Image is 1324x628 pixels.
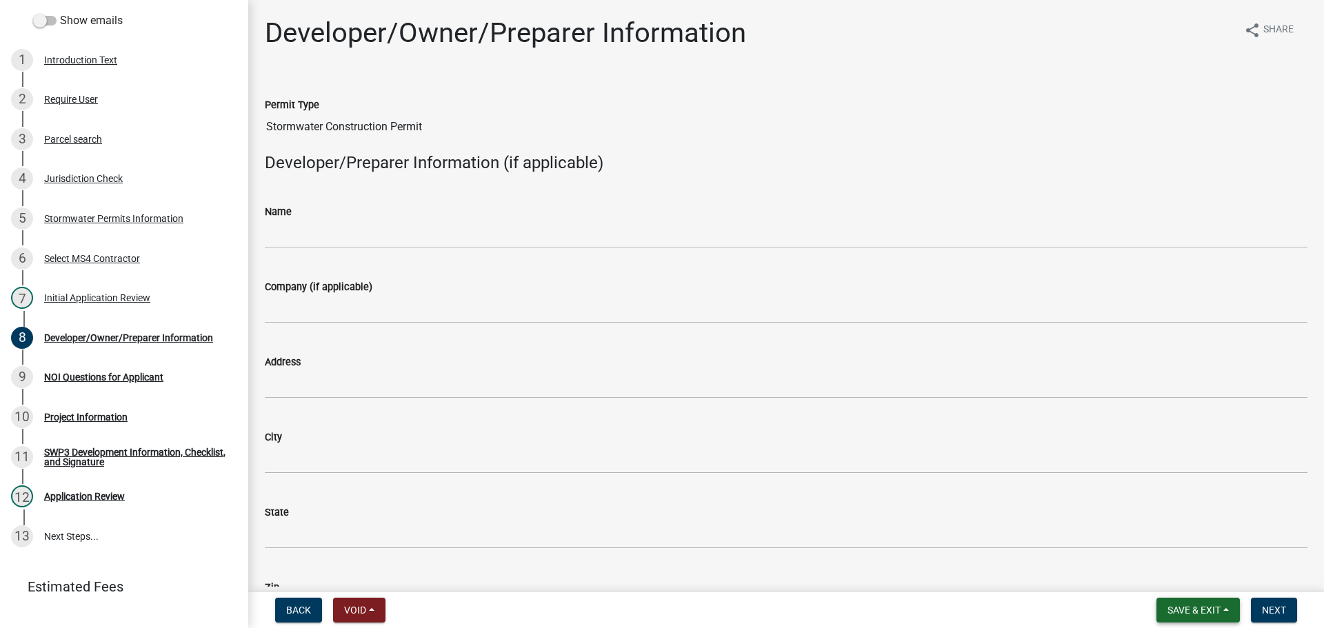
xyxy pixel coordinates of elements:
[11,128,33,150] div: 3
[344,605,366,616] span: Void
[44,174,123,183] div: Jurisdiction Check
[275,598,322,622] button: Back
[265,358,301,367] label: Address
[11,485,33,507] div: 12
[333,598,385,622] button: Void
[11,406,33,428] div: 10
[1263,22,1294,39] span: Share
[44,214,183,223] div: Stormwater Permits Information
[265,17,746,50] h1: Developer/Owner/Preparer Information
[1244,22,1261,39] i: share
[11,327,33,349] div: 8
[11,573,226,600] a: Estimated Fees
[265,508,289,518] label: State
[44,333,213,343] div: Developer/Owner/Preparer Information
[1233,17,1305,43] button: shareShare
[11,49,33,71] div: 1
[11,287,33,309] div: 7
[11,168,33,190] div: 4
[44,94,98,104] div: Require User
[1167,605,1221,616] span: Save & Exit
[33,12,123,29] label: Show emails
[44,134,102,144] div: Parcel search
[1156,598,1240,622] button: Save & Exit
[1251,598,1297,622] button: Next
[265,101,319,110] label: Permit Type
[11,88,33,110] div: 2
[44,372,163,382] div: NOI Questions for Applicant
[44,412,128,422] div: Project Information
[44,293,150,303] div: Initial Application Review
[11,247,33,270] div: 6
[44,492,125,501] div: Application Review
[11,207,33,230] div: 5
[286,605,311,616] span: Back
[265,433,282,443] label: City
[44,254,140,263] div: Select MS4 Contractor
[44,55,117,65] div: Introduction Text
[265,583,279,593] label: Zip
[265,207,292,217] label: Name
[11,525,33,547] div: 13
[11,446,33,468] div: 11
[265,153,1307,173] h4: Developer/Preparer Information (if applicable)
[11,366,33,388] div: 9
[44,447,226,467] div: SWP3 Development Information, Checklist, and Signature
[1262,605,1286,616] span: Next
[265,283,372,292] label: Company (if applicable)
